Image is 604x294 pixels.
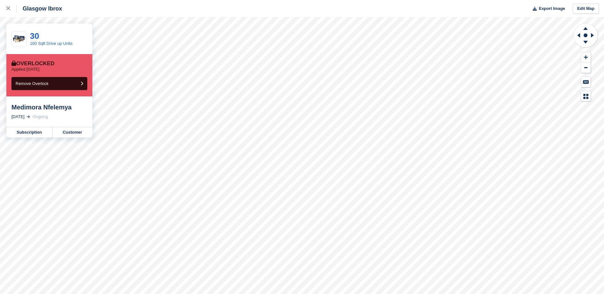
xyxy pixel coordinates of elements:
[30,41,73,46] a: 160 Sqft Drive up Units
[27,115,30,118] img: arrow-right-light-icn-cde0832a797a2874e46488d9cf13f60e5c3a73dbe684e267c42b8395dfbc2abf.svg
[6,127,53,137] a: Subscription
[539,5,565,12] span: Export Image
[573,3,599,14] a: Edit Map
[581,91,591,101] button: Map Legend
[529,3,565,14] button: Export Image
[581,52,591,63] button: Zoom In
[17,5,62,12] div: Glasgow Ibrox
[11,103,87,111] div: Medimora Nfelemya
[53,127,92,137] a: Customer
[32,114,48,120] div: Ongoing
[16,81,48,86] span: Remove Overlock
[11,60,54,67] div: Overlocked
[581,63,591,73] button: Zoom Out
[12,33,26,45] img: 20-ft-container%20(2).jpg
[11,67,39,72] p: Applied [DATE]
[11,77,87,90] button: Remove Overlock
[11,114,25,120] div: [DATE]
[30,31,39,41] a: 30
[581,77,591,87] button: Keyboard Shortcuts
